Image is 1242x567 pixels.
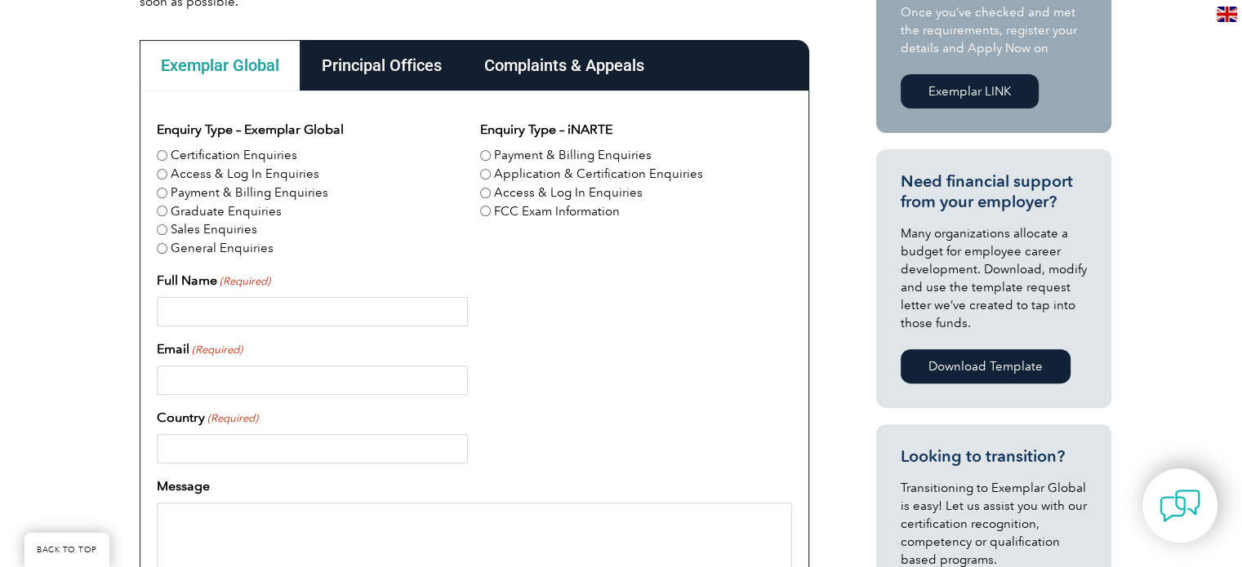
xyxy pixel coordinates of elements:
div: Principal Offices [300,40,463,91]
label: Payment & Billing Enquiries [171,184,328,202]
label: General Enquiries [171,239,274,258]
label: Certification Enquiries [171,146,297,165]
label: Email [157,339,243,359]
p: Once you’ve checked and met the requirements, register your details and Apply Now on [901,3,1087,57]
label: Sales Enquiries [171,220,257,239]
img: contact-chat.png [1160,485,1200,526]
h3: Looking to transition? [901,446,1087,467]
a: BACK TO TOP [24,533,109,567]
label: Full Name [157,271,270,290]
span: (Required) [190,342,243,358]
span: (Required) [218,273,270,290]
label: Country [157,408,258,427]
p: Many organizations allocate a budget for employee career development. Download, modify and use th... [901,224,1087,332]
legend: Enquiry Type – Exemplar Global [157,120,344,140]
div: Complaints & Appeals [463,40,666,91]
label: Application & Certification Enquiries [494,165,703,184]
a: Download Template [901,349,1071,383]
label: Message [157,476,210,496]
a: Exemplar LINK [901,74,1039,109]
span: (Required) [206,410,258,427]
label: Payment & Billing Enquiries [494,146,652,165]
label: Graduate Enquiries [171,202,282,221]
h3: Need financial support from your employer? [901,171,1087,212]
div: Exemplar Global [140,40,300,91]
label: FCC Exam Information [494,202,620,221]
label: Access & Log In Enquiries [494,184,643,202]
img: en [1217,7,1237,22]
label: Access & Log In Enquiries [171,165,319,184]
legend: Enquiry Type – iNARTE [480,120,612,140]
